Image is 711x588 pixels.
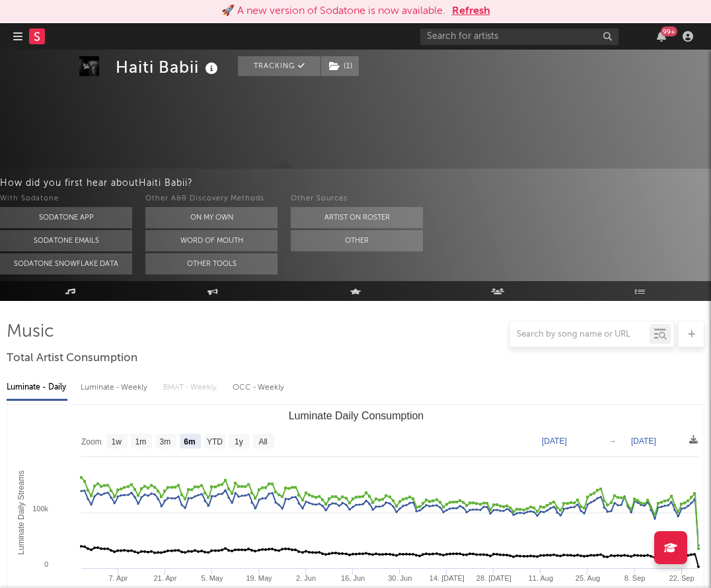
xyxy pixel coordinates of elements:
[153,574,176,582] text: 21. Apr
[631,437,656,446] text: [DATE]
[81,437,102,446] text: Zoom
[291,207,423,228] button: Artist on Roster
[510,329,650,340] input: Search by song name or URL
[341,574,365,582] text: 16. Jun
[235,437,243,446] text: 1y
[476,574,511,582] text: 28. [DATE]
[291,191,423,207] div: Other Sources
[108,574,128,582] text: 7. Apr
[112,437,122,446] text: 1w
[145,253,278,274] button: Other Tools
[420,28,618,45] input: Search for artists
[452,3,490,19] button: Refresh
[258,437,267,446] text: All
[44,560,48,568] text: 0
[17,470,26,554] text: Luminate Daily Streams
[221,3,445,19] div: 🚀 A new version of Sodatone is now available.
[7,376,67,399] div: Luminate - Daily
[321,56,359,76] button: (1)
[296,574,316,582] text: 2. Jun
[609,437,617,446] text: →
[184,437,195,446] text: 6m
[624,574,646,582] text: 8. Sep
[207,437,223,446] text: YTD
[542,437,567,446] text: [DATE]
[238,56,320,76] button: Tracking
[145,191,278,207] div: Other A&R Discovery Methods
[81,376,150,399] div: Luminate - Weekly
[430,574,465,582] text: 14. [DATE]
[289,410,424,421] text: Luminate Daily Consumption
[233,376,285,399] div: OCC - Weekly
[661,26,677,36] div: 99 +
[7,351,137,366] span: Total Artist Consumption
[657,31,666,42] button: 99+
[388,574,412,582] text: 30. Jun
[320,56,359,76] span: ( 1 )
[201,574,223,582] text: 5. May
[135,437,147,446] text: 1m
[529,574,553,582] text: 11. Aug
[576,574,600,582] text: 25. Aug
[291,230,423,251] button: Other
[145,207,278,228] button: On My Own
[116,56,221,78] div: Haiti Babii
[32,505,48,513] text: 100k
[669,574,694,582] text: 22. Sep
[145,230,278,251] button: Word Of Mouth
[160,437,171,446] text: 3m
[246,574,272,582] text: 19. May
